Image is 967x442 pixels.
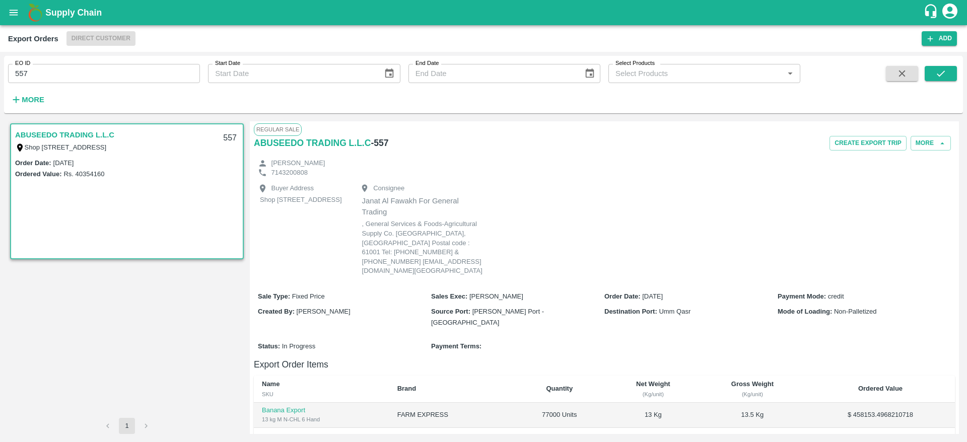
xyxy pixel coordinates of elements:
span: [PERSON_NAME] [469,292,523,300]
b: Ordered Value [858,385,903,392]
b: Brand [397,385,417,392]
strong: More [22,96,44,104]
span: Regular Sale [254,123,302,135]
p: 7143200808 [271,168,308,178]
div: SKU [262,390,381,399]
label: Rs. 40354160 [63,170,104,178]
b: Name [262,380,280,388]
button: More [8,91,47,108]
td: 13 Kg [607,403,699,428]
b: Sales Exec : [431,292,467,300]
span: [DATE] [642,292,663,300]
input: End Date [408,64,576,83]
label: Order Date : [15,159,51,167]
div: 13 kg M N-CHL 6 Hand [262,415,381,424]
div: (Kg/unit) [707,390,798,399]
p: Shop [STREET_ADDRESS] [260,195,342,205]
label: Ordered Value: [15,170,61,178]
td: 77000 Units [512,403,607,428]
label: EO ID [15,59,30,67]
button: page 1 [119,418,135,434]
img: logo [25,3,45,23]
b: Total [262,432,277,440]
button: Open [784,67,797,80]
b: Quantity [546,385,573,392]
button: Create Export Trip [830,136,906,151]
span: Umm Qasr [659,308,690,315]
span: credit [828,292,844,300]
p: Buyer Address [271,184,314,193]
p: , General Services & Foods-Agricultural Supply Co. [GEOGRAPHIC_DATA], [GEOGRAPHIC_DATA] Postal co... [362,219,483,275]
td: FARM EXPRESS [389,403,512,428]
label: Start Date [215,59,240,67]
button: open drawer [2,1,25,24]
h6: - 557 [371,136,388,150]
span: Fixed Price [292,292,325,300]
b: 77000 Units [541,432,578,440]
p: Banana Export [262,406,381,415]
b: Sale Type : [258,292,290,300]
span: [PERSON_NAME] Port - [GEOGRAPHIC_DATA] [431,308,544,326]
label: [DATE] [53,159,74,167]
button: More [911,136,951,151]
b: Status : [258,342,280,350]
div: customer-support [923,4,941,22]
input: Select Products [611,67,781,80]
span: In Progress [282,342,315,350]
a: ABUSEEDO TRADING L.L.C [254,136,371,150]
button: Choose date [380,64,399,83]
label: Select Products [615,59,655,67]
label: End Date [416,59,439,67]
b: Supply Chain [45,8,102,18]
span: [PERSON_NAME] [297,308,351,315]
b: Created By : [258,308,295,315]
p: [PERSON_NAME] [271,159,325,168]
div: account of current user [941,2,959,23]
a: ABUSEEDO TRADING L.L.C [15,128,114,141]
b: Payment Terms : [431,342,481,350]
p: Consignee [373,184,404,193]
nav: pagination navigation [98,418,156,434]
td: 13.5 Kg [699,403,806,428]
input: Start Date [208,64,376,83]
div: (Kg/unit) [615,390,691,399]
b: Source Port : [431,308,470,315]
span: Non-Palletized [834,308,877,315]
b: Net Weight [636,380,670,388]
a: Supply Chain [45,6,923,20]
h6: Export Order Items [254,357,955,372]
b: Destination Port : [604,308,657,315]
button: Choose date [580,64,599,83]
td: $ 458153.4968210718 [806,403,955,428]
b: $ 458153.4968210718 [848,432,913,440]
b: Order Date : [604,292,641,300]
div: Export Orders [8,32,58,45]
label: Shop [STREET_ADDRESS] [25,143,107,151]
input: Enter EO ID [8,64,200,83]
b: Mode of Loading : [778,308,832,315]
div: 557 [217,126,243,150]
b: Gross Weight [731,380,774,388]
b: Payment Mode : [778,292,826,300]
p: Janat Al Fawakh For General Trading [362,195,483,218]
button: Add [922,31,957,46]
